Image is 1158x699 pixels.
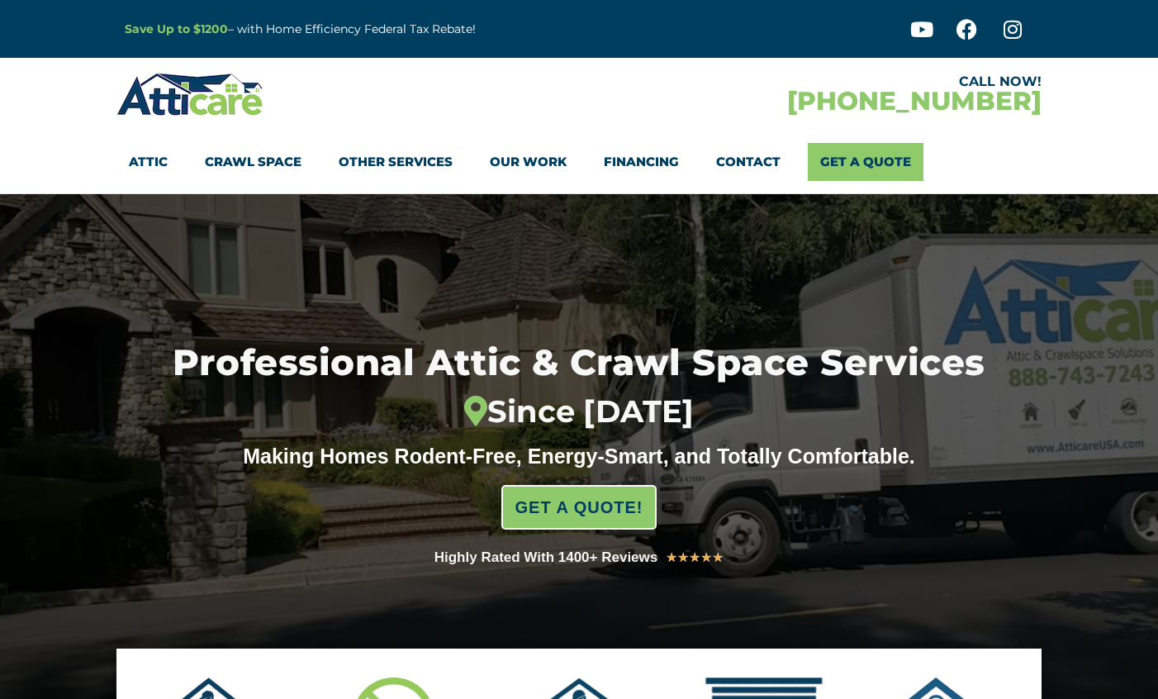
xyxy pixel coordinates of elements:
[434,546,658,569] div: Highly Rated With 1400+ Reviews
[604,143,679,181] a: Financing
[125,20,660,39] p: – with Home Efficiency Federal Tax Rebate!
[677,547,689,568] i: ★
[211,444,947,468] div: Making Homes Rodent-Free, Energy-Smart, and Totally Comfortable.
[808,143,923,181] a: Get A Quote
[129,143,168,181] a: Attic
[716,143,781,181] a: Contact
[339,143,453,181] a: Other Services
[515,491,643,524] span: GET A QUOTE!
[490,143,567,181] a: Our Work
[712,547,724,568] i: ★
[125,21,228,36] a: Save Up to $1200
[89,394,1068,430] div: Since [DATE]
[205,143,301,181] a: Crawl Space
[579,75,1042,88] div: CALL NOW!
[700,547,712,568] i: ★
[666,547,677,568] i: ★
[129,143,1029,181] nav: Menu
[501,485,657,530] a: GET A QUOTE!
[89,345,1068,430] h1: Professional Attic & Crawl Space Services
[666,547,724,568] div: 5/5
[689,547,700,568] i: ★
